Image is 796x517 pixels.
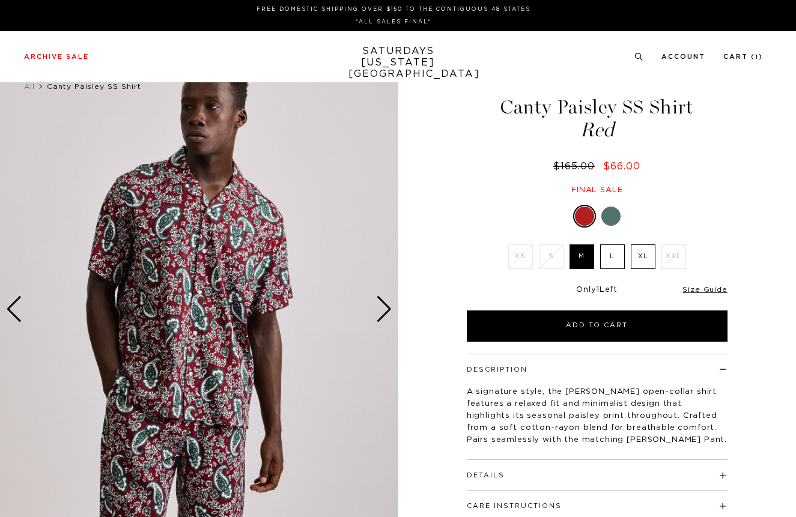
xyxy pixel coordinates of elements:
p: A signature style, the [PERSON_NAME] open-collar shirt features a relaxed fit and minimalist desi... [467,386,728,446]
button: Details [467,472,505,479]
a: Size Guide [682,286,727,293]
span: Red [465,120,729,140]
button: Add to Cart [467,310,728,342]
label: L [600,244,625,269]
p: FREE DOMESTIC SHIPPING OVER $150 TO THE CONTIGUOUS 48 STATES [29,5,758,14]
label: XL [631,244,655,269]
span: $66.00 [603,162,640,171]
a: SATURDAYS[US_STATE][GEOGRAPHIC_DATA] [348,46,448,80]
a: Account [661,53,705,60]
button: Description [467,366,527,373]
div: Final sale [465,185,729,195]
span: 1 [597,286,600,294]
div: Only Left [467,285,728,295]
span: Canty Paisley SS Shirt [47,83,141,90]
a: All [24,83,35,90]
p: *ALL SALES FINAL* [29,17,758,26]
h1: Canty Paisley SS Shirt [465,97,729,140]
div: Previous slide [6,296,22,322]
button: Care Instructions [467,503,562,509]
a: Archive Sale [24,53,89,60]
div: Next slide [376,296,392,322]
del: $165.00 [553,162,600,171]
a: Cart (1) [723,53,763,60]
small: 1 [755,55,759,60]
label: M [570,244,594,269]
